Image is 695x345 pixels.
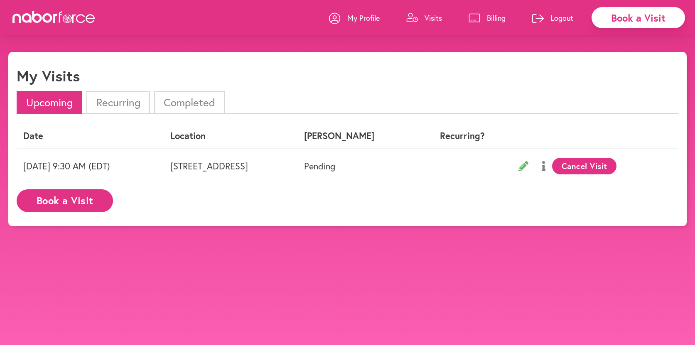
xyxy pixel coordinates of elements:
[297,149,420,183] td: Pending
[297,124,420,148] th: [PERSON_NAME]
[17,91,82,114] li: Upcoming
[17,124,164,148] th: Date
[550,13,573,23] p: Logout
[532,5,573,30] a: Logout
[86,91,150,114] li: Recurring
[592,7,685,28] div: Book a Visit
[17,196,113,203] a: Book a Visit
[420,124,506,148] th: Recurring?
[17,149,164,183] td: [DATE] 9:30 AM (EDT)
[406,5,442,30] a: Visits
[17,67,80,85] h1: My Visits
[164,149,297,183] td: [STREET_ADDRESS]
[154,91,225,114] li: Completed
[469,5,506,30] a: Billing
[329,5,380,30] a: My Profile
[552,158,616,174] button: Cancel Visit
[487,13,506,23] p: Billing
[347,13,380,23] p: My Profile
[164,124,297,148] th: Location
[425,13,442,23] p: Visits
[17,189,113,212] button: Book a Visit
